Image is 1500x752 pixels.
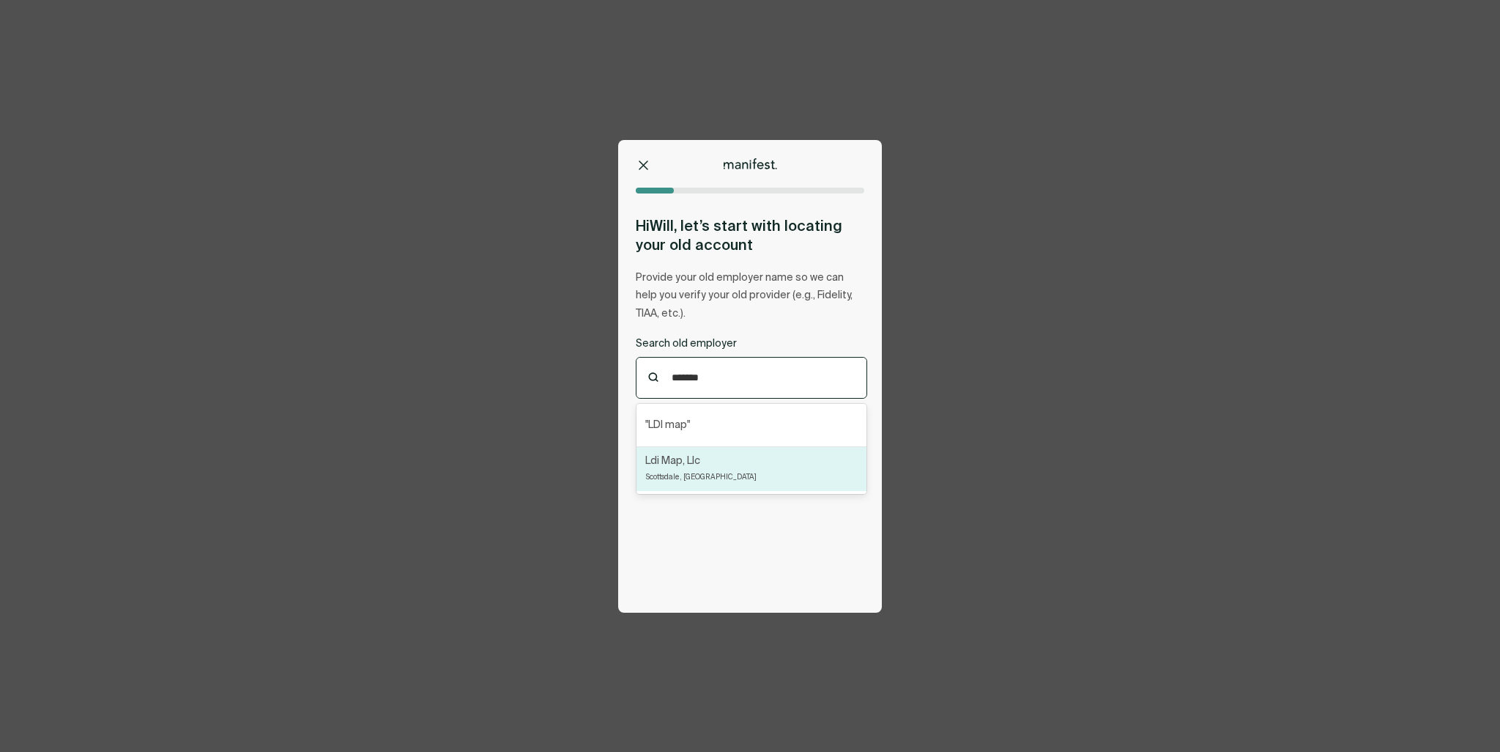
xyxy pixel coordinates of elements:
[636,216,867,254] h2: Hi Will , let’s start with locating your old account
[645,453,700,469] p: Ldi Map, Llc
[636,337,867,351] label: Search old employer
[636,269,867,323] p: Provide your old employer name so we can help you verify your old provider (e.g., Fidelity, TIAA,...
[645,417,690,433] p: "LDI map"
[645,469,757,485] p: Scottsdale, [GEOGRAPHIC_DATA]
